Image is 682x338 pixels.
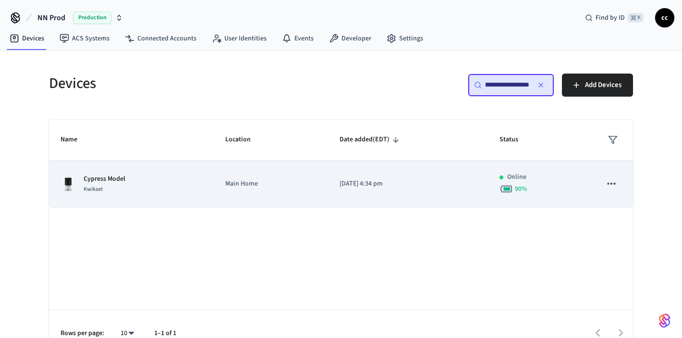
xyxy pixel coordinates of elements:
[61,132,90,147] span: Name
[204,30,274,47] a: User Identities
[656,9,673,26] span: cc
[49,120,633,208] table: sticky table
[37,12,65,24] span: NN Prod
[340,132,402,147] span: Date added(EDT)
[49,74,335,93] h5: Devices
[52,30,117,47] a: ACS Systems
[515,184,527,194] span: 90 %
[84,174,125,184] p: Cypress Model
[499,132,531,147] span: Status
[321,30,379,47] a: Developer
[225,132,263,147] span: Location
[577,9,651,26] div: Find by ID⌘ K
[655,8,674,27] button: cc
[117,30,204,47] a: Connected Accounts
[61,176,76,192] img: Kwikset Halo Touchscreen Wifi Enabled Smart Lock, Polished Chrome, Front
[628,13,644,23] span: ⌘ K
[507,172,526,182] p: Online
[585,79,621,91] span: Add Devices
[73,12,111,24] span: Production
[340,179,476,189] p: [DATE] 4:34 pm
[659,313,670,328] img: SeamLogoGradient.69752ec5.svg
[84,185,103,193] span: Kwikset
[596,13,625,23] span: Find by ID
[379,30,431,47] a: Settings
[225,179,317,189] p: Main Home
[274,30,321,47] a: Events
[562,74,633,97] button: Add Devices
[2,30,52,47] a: Devices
